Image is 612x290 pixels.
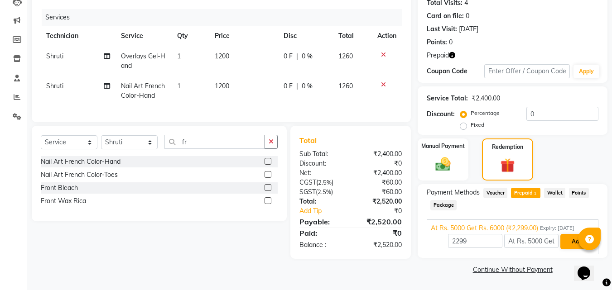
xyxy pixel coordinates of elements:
div: Total: [293,197,351,206]
div: Service Total: [427,94,468,103]
label: Percentage [471,109,500,117]
span: Shruti [46,52,63,60]
th: Qty [172,26,209,46]
span: 0 % [302,81,313,91]
span: SGST [299,188,316,196]
button: Add [560,234,593,249]
span: Package [430,200,457,210]
label: Manual Payment [421,142,465,150]
input: Search or Scan [164,135,265,149]
div: ₹0 [351,228,409,238]
div: ₹0 [361,206,409,216]
span: At Rs. 5000 Get Rs. 6000 (₹2,299.00) [431,223,538,233]
div: Nail Art French Color-Hand [41,157,120,166]
span: 1 [177,82,181,90]
div: Payable: [293,216,351,227]
div: Front Bleach [41,183,78,193]
div: ₹60.00 [351,187,409,197]
th: Total [333,26,372,46]
th: Disc [278,26,333,46]
div: Balance : [293,240,351,250]
div: ₹60.00 [351,178,409,187]
div: Discount: [427,109,455,119]
div: Services [42,9,409,26]
div: Front Wax Rica [41,196,86,206]
span: 1 [177,52,181,60]
div: [DATE] [459,24,478,34]
span: Shruti [46,82,63,90]
span: 1200 [215,52,229,60]
div: ₹2,400.00 [472,94,500,103]
span: Nail Art French Color-Hand [121,82,165,100]
span: Expiry: [DATE] [540,224,574,232]
span: Wallet [544,188,565,198]
iframe: chat widget [574,254,603,281]
div: Nail Art French Color-Toes [41,170,118,180]
div: ₹0 [351,159,409,168]
label: Fixed [471,121,484,129]
th: Technician [41,26,116,46]
span: 2.5% [318,188,331,195]
span: Voucher [483,188,507,198]
div: ₹2,520.00 [351,240,409,250]
input: Enter Offer / Coupon Code [484,64,570,78]
span: 1200 [215,82,229,90]
input: note [504,234,559,248]
input: Amount [448,234,502,248]
div: Discount: [293,159,351,168]
div: Card on file: [427,11,464,21]
div: 0 [466,11,469,21]
span: | [296,81,298,91]
div: Coupon Code [427,67,484,76]
div: Sub Total: [293,149,351,159]
span: Overlays Gel-Hand [121,52,165,70]
th: Price [209,26,278,46]
span: 1260 [338,82,353,90]
span: 1260 [338,52,353,60]
div: Last Visit: [427,24,457,34]
div: ₹2,520.00 [351,216,409,227]
th: Service [116,26,172,46]
span: Prepaid [427,51,449,60]
img: _gift.svg [496,157,519,174]
span: 0 F [284,52,293,61]
div: Net: [293,168,351,178]
span: Prepaid [511,188,540,198]
div: ₹2,520.00 [351,197,409,206]
span: 0 % [302,52,313,61]
div: Paid: [293,228,351,238]
span: Total [299,136,320,145]
span: Points [569,188,589,198]
th: Action [372,26,402,46]
div: Points: [427,38,447,47]
a: Add Tip [293,206,360,216]
span: Payment Methods [427,188,480,197]
div: 0 [449,38,453,47]
a: Continue Without Payment [419,265,606,275]
span: 0 F [284,81,293,91]
span: 2.5% [318,179,332,186]
span: | [296,52,298,61]
div: ( ) [293,178,351,187]
div: ( ) [293,187,351,197]
div: ₹2,400.00 [351,149,409,159]
img: _cash.svg [431,156,455,173]
label: Redemption [492,143,523,151]
span: CGST [299,178,316,186]
div: ₹2,400.00 [351,168,409,178]
span: 1 [533,191,538,196]
button: Apply [573,65,599,78]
